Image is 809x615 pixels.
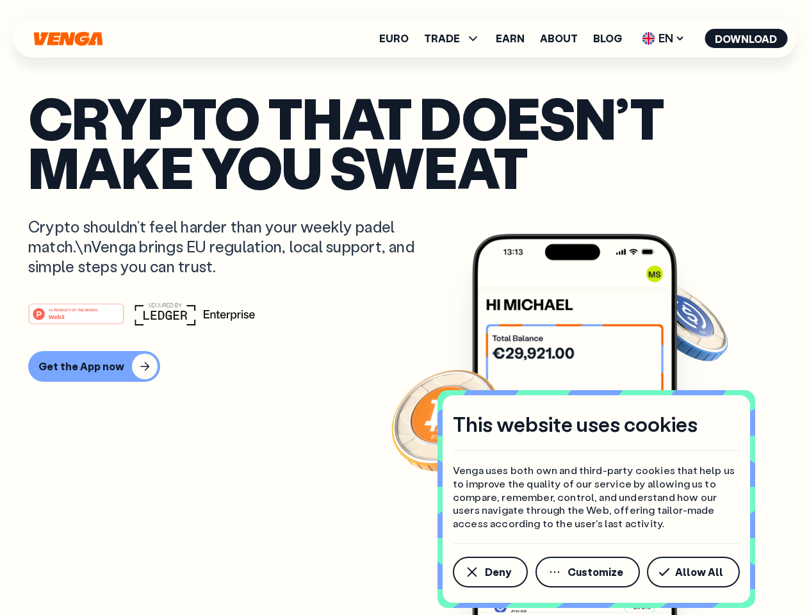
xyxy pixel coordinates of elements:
button: Get the App now [28,351,160,382]
img: USDC coin [639,275,731,368]
span: Deny [485,567,511,577]
span: Customize [568,567,623,577]
p: Crypto shouldn’t feel harder than your weekly padel match.\nVenga brings EU regulation, local sup... [28,217,433,277]
button: Download [705,29,787,48]
button: Customize [535,557,640,587]
svg: Home [32,31,104,46]
a: Earn [496,33,525,44]
span: Allow All [675,567,723,577]
h4: This website uses cookies [453,411,698,438]
img: flag-uk [642,32,655,45]
a: #1 PRODUCT OF THE MONTHWeb3 [28,311,124,327]
button: Allow All [647,557,740,587]
img: Bitcoin [389,362,504,477]
span: EN [637,28,689,49]
span: TRADE [424,31,480,46]
a: Euro [379,33,409,44]
button: Deny [453,557,528,587]
p: Crypto that doesn’t make you sweat [28,93,781,191]
a: About [540,33,578,44]
a: Blog [593,33,622,44]
div: Get the App now [38,360,124,373]
tspan: Web3 [49,313,65,320]
p: Venga uses both own and third-party cookies that help us to improve the quality of our service by... [453,464,740,530]
tspan: #1 PRODUCT OF THE MONTH [49,307,97,311]
a: Get the App now [28,351,781,382]
span: TRADE [424,33,460,44]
